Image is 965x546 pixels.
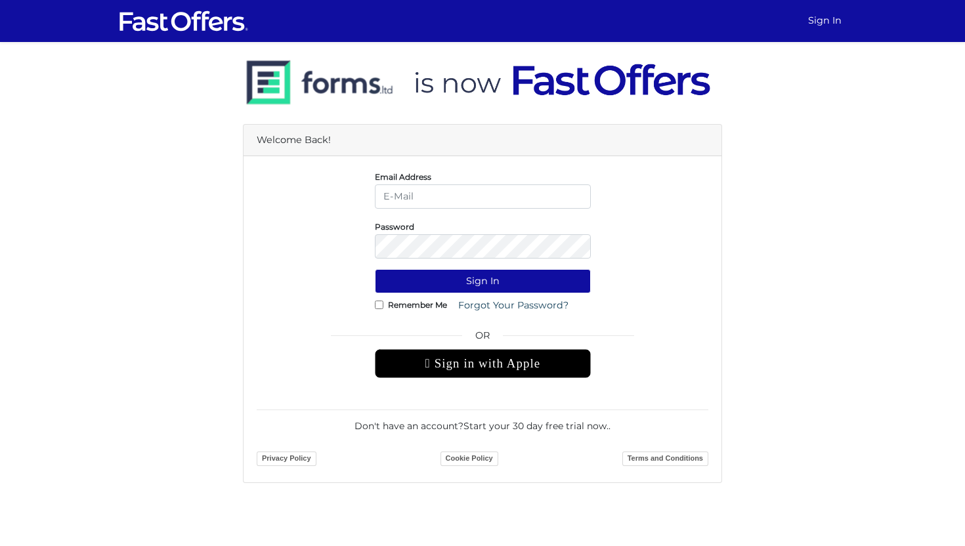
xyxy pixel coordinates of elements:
div: Welcome Back! [244,125,721,156]
button: Sign In [375,269,591,293]
a: Cookie Policy [440,451,498,466]
div: Sign in with Apple [375,349,591,378]
a: Sign In [803,8,847,33]
div: Don't have an account? . [257,409,708,433]
a: Start your 30 day free trial now. [463,420,609,432]
label: Remember Me [388,303,447,306]
label: Email Address [375,175,431,178]
a: Forgot Your Password? [450,293,577,318]
a: Terms and Conditions [622,451,708,466]
span: OR [375,328,591,349]
a: Privacy Policy [257,451,316,466]
label: Password [375,225,414,228]
input: E-Mail [375,184,591,209]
